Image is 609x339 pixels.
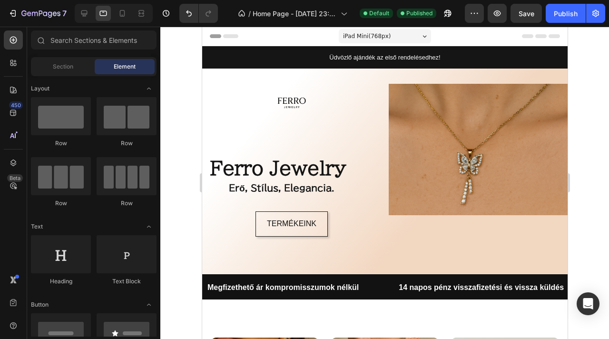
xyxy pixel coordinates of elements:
[141,219,157,234] span: Toggle open
[4,4,71,23] button: 7
[196,254,401,268] p: 14 napos pénz visszafizetési és vissza küldési lehetőség
[31,199,91,208] div: Row
[248,9,251,19] span: /
[97,139,157,148] div: Row
[53,62,73,71] span: Section
[31,222,43,231] span: Text
[97,277,157,286] div: Text Block
[62,8,67,19] p: 7
[554,9,578,19] div: Publish
[31,300,49,309] span: Button
[406,9,432,18] span: Published
[31,277,91,286] div: Heading
[519,10,534,18] span: Save
[114,62,136,71] span: Element
[141,297,157,312] span: Toggle open
[7,174,23,182] div: Beta
[31,84,49,93] span: Layout
[9,101,23,109] div: 450
[253,9,337,19] span: Home Page - [DATE] 23:51:49
[511,4,542,23] button: Save
[97,199,157,208] div: Row
[202,27,568,339] iframe: Design area
[31,30,157,50] input: Search Sections & Elements
[546,4,586,23] button: Publish
[141,81,157,96] span: Toggle open
[31,139,91,148] div: Row
[577,292,599,315] div: Open Intercom Messenger
[369,9,389,18] span: Default
[179,4,218,23] div: Undo/Redo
